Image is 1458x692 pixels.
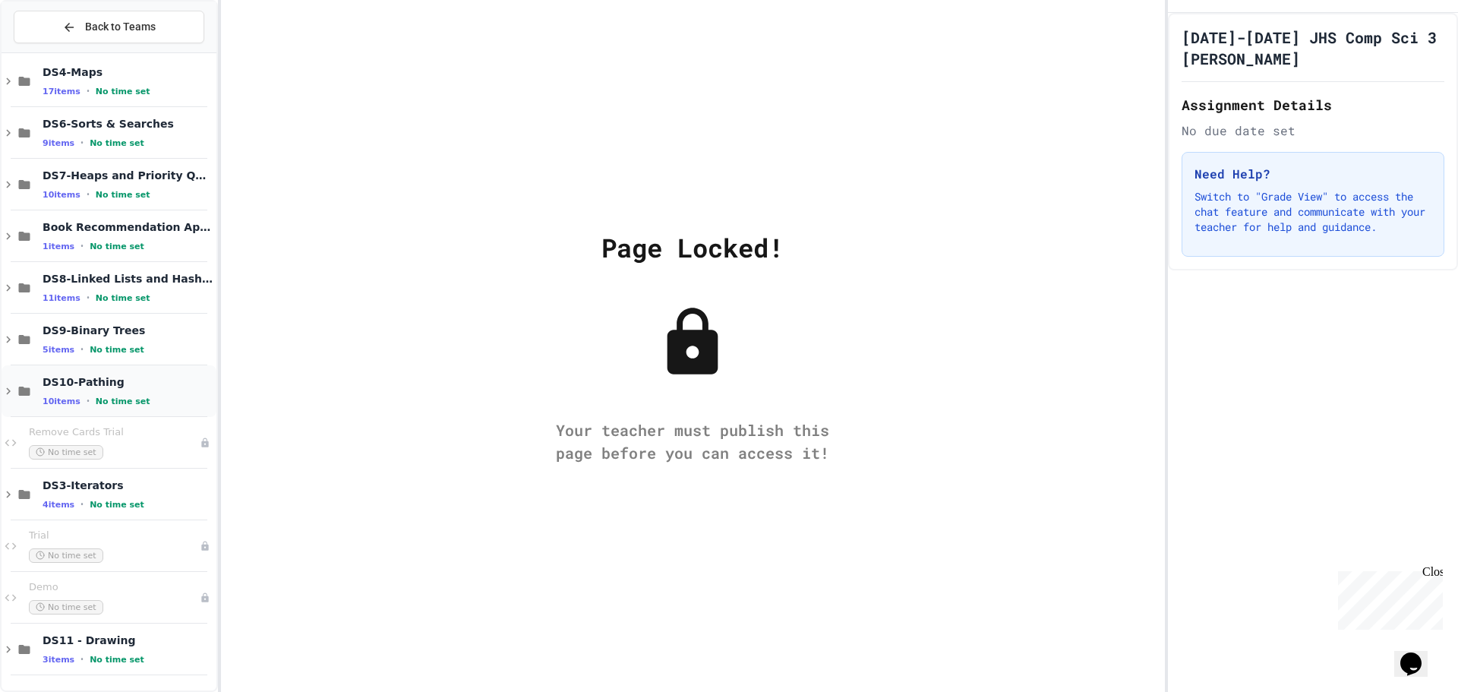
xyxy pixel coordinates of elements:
[43,655,74,665] span: 3 items
[87,292,90,304] span: •
[29,548,103,563] span: No time set
[6,6,105,96] div: Chat with us now!Close
[96,397,150,406] span: No time set
[43,479,213,492] span: DS3-Iterators
[96,87,150,96] span: No time set
[43,397,80,406] span: 10 items
[96,293,150,303] span: No time set
[90,242,144,251] span: No time set
[43,293,80,303] span: 11 items
[29,529,200,542] span: Trial
[1194,189,1431,235] p: Switch to "Grade View" to access the chat feature and communicate with your teacher for help and ...
[43,345,74,355] span: 5 items
[29,581,200,594] span: Demo
[90,138,144,148] span: No time set
[200,541,210,551] div: Unpublished
[90,345,144,355] span: No time set
[541,419,844,464] div: Your teacher must publish this page before you can access it!
[1332,565,1443,630] iframe: chat widget
[80,653,84,665] span: •
[14,11,204,43] button: Back to Teams
[80,343,84,355] span: •
[80,240,84,252] span: •
[1182,122,1444,140] div: No due date set
[43,169,213,182] span: DS7-Heaps and Priority Queues
[80,498,84,510] span: •
[43,87,80,96] span: 17 items
[43,242,74,251] span: 1 items
[43,324,213,337] span: DS9-Binary Trees
[43,138,74,148] span: 9 items
[601,228,784,267] div: Page Locked!
[43,634,213,647] span: DS11 - Drawing
[43,220,213,234] span: Book Recommendation App Project
[29,600,103,615] span: No time set
[87,395,90,407] span: •
[1394,631,1443,677] iframe: chat widget
[200,592,210,603] div: Unpublished
[87,85,90,97] span: •
[43,375,213,389] span: DS10-Pathing
[43,500,74,510] span: 4 items
[43,190,80,200] span: 10 items
[200,438,210,448] div: Unpublished
[1182,94,1444,115] h2: Assignment Details
[29,445,103,460] span: No time set
[80,137,84,149] span: •
[96,190,150,200] span: No time set
[43,272,213,286] span: DS8-Linked Lists and Hash Tables
[87,188,90,201] span: •
[90,655,144,665] span: No time set
[43,117,213,131] span: DS6-Sorts & Searches
[1182,27,1444,69] h1: [DATE]-[DATE] JHS Comp Sci 3 [PERSON_NAME]
[43,65,213,79] span: DS4-Maps
[90,500,144,510] span: No time set
[29,426,200,439] span: Remove Cards Trial
[85,19,156,35] span: Back to Teams
[1194,165,1431,183] h3: Need Help?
